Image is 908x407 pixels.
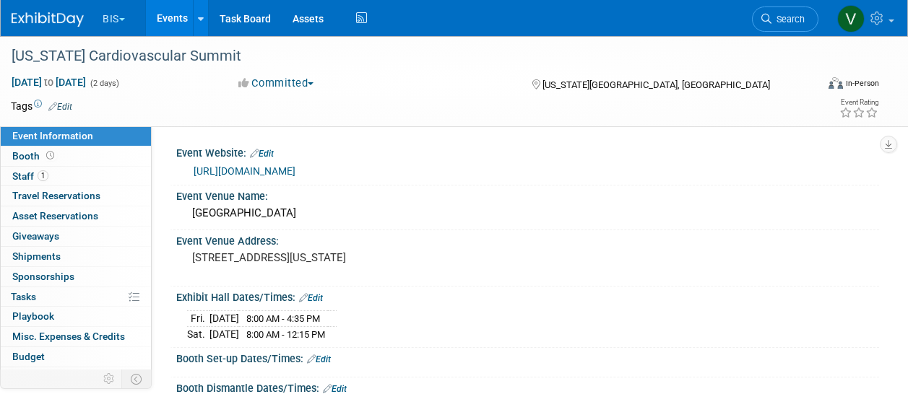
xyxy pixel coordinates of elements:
[7,43,805,69] div: [US_STATE] Cardiovascular Summit
[209,311,239,327] td: [DATE]
[829,77,843,89] img: Format-Inperson.png
[38,170,48,181] span: 1
[11,76,87,89] span: [DATE] [DATE]
[12,170,48,182] span: Staff
[246,313,320,324] span: 8:00 AM - 4:35 PM
[1,287,151,307] a: Tasks
[1,327,151,346] a: Misc. Expenses & Credits
[299,293,323,303] a: Edit
[12,310,54,322] span: Playbook
[1,167,151,186] a: Staff1
[1,126,151,146] a: Event Information
[12,150,57,162] span: Booth
[97,369,122,388] td: Personalize Event Tab Strip
[11,99,72,113] td: Tags
[839,99,878,106] div: Event Rating
[194,165,295,177] a: [URL][DOMAIN_NAME]
[176,286,879,305] div: Exhibit Hall Dates/Times:
[753,75,879,97] div: Event Format
[176,348,879,367] div: Booth Set-up Dates/Times:
[187,311,209,327] td: Fri.
[43,150,57,161] span: Booth not reserved yet
[122,369,152,388] td: Toggle Event Tabs
[12,130,93,141] span: Event Information
[12,250,61,262] span: Shipments
[192,251,453,264] pre: [STREET_ADDRESS][US_STATE]
[12,230,59,242] span: Giveaways
[89,79,119,88] span: (2 days)
[12,331,125,342] span: Misc. Expenses & Credits
[187,202,868,224] div: [GEOGRAPHIC_DATA]
[1,206,151,226] a: Asset Reservations
[176,377,879,396] div: Booth Dismantle Dates/Times:
[176,185,879,203] div: Event Venue Name:
[307,354,331,364] a: Edit
[771,14,805,25] span: Search
[12,351,45,362] span: Budget
[246,329,325,340] span: 8:00 AM - 12:15 PM
[11,291,36,302] span: Tasks
[12,210,98,222] span: Asset Reservations
[845,78,879,89] div: In-Person
[323,384,347,394] a: Edit
[209,327,239,342] td: [DATE]
[1,186,151,206] a: Travel Reservations
[187,327,209,342] td: Sat.
[542,79,770,90] span: [US_STATE][GEOGRAPHIC_DATA], [GEOGRAPHIC_DATA]
[42,76,56,88] span: to
[176,230,879,248] div: Event Venue Address:
[1,247,151,266] a: Shipments
[1,146,151,166] a: Booth
[250,149,274,159] a: Edit
[837,5,865,32] img: Valerie Shively
[233,76,319,91] button: Committed
[12,271,74,282] span: Sponsorships
[12,12,84,27] img: ExhibitDay
[1,267,151,286] a: Sponsorships
[176,142,879,161] div: Event Website:
[1,227,151,246] a: Giveaways
[1,347,151,367] a: Budget
[1,307,151,326] a: Playbook
[48,102,72,112] a: Edit
[12,190,100,201] span: Travel Reservations
[752,6,818,32] a: Search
